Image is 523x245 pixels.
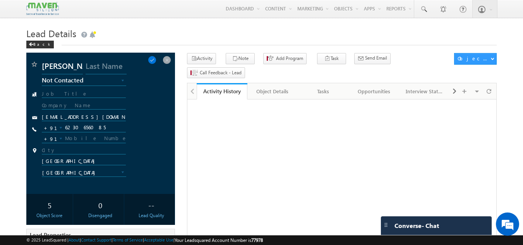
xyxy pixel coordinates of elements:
[28,212,71,219] div: Object Score
[454,53,497,65] button: Object Actions
[251,237,263,243] span: 77978
[79,212,122,219] div: Disengaged
[458,55,490,62] div: Object Actions
[354,53,391,64] button: Send Email
[317,53,346,64] button: Task
[79,198,122,212] div: 0
[175,237,263,243] span: Your Leadsquared Account Number is
[144,237,173,242] a: Acceptable Use
[276,55,303,62] span: Add Program
[28,198,71,212] div: 5
[42,169,114,176] span: [GEOGRAPHIC_DATA]
[26,236,263,244] span: © 2025 LeadSquared | | | | |
[42,134,126,143] input: Mobile Number
[383,222,389,228] img: carter-drag
[200,69,242,76] span: Call Feedback - Lead
[254,87,291,96] div: Object Details
[247,83,298,99] a: Object Details
[187,53,216,64] button: Activity
[400,83,450,99] a: Interview Status
[263,53,307,64] button: Add Program
[42,147,126,154] input: City
[42,134,58,143] input: +
[42,158,126,165] input: State
[86,60,127,74] input: Last Name
[130,212,173,219] div: Lead Quality
[42,123,126,132] input: Phone Number
[69,237,80,242] a: About
[197,83,247,99] a: Activity History
[42,77,114,84] span: Not Contacted
[42,60,83,74] input: First Name
[30,231,71,239] span: Lead Properties
[202,87,242,95] div: Activity History
[113,237,143,242] a: Terms of Service
[42,123,58,132] input: +
[187,67,245,79] button: Call Feedback - Lead
[42,78,127,86] a: Not Contacted
[42,114,126,121] : Email Address
[365,55,387,62] span: Send Email
[26,41,54,48] div: Back
[226,53,255,64] button: Note
[42,102,126,110] input: Company Name
[406,87,443,96] div: Interview Status
[26,40,58,47] a: Back
[355,87,393,96] div: Opportunities
[394,222,439,229] span: Converse - Chat
[349,83,400,99] a: Opportunities
[26,2,59,15] img: Custom Logo
[42,169,127,177] a: [GEOGRAPHIC_DATA]
[26,27,76,39] span: Lead Details
[298,83,349,99] a: Tasks
[81,237,111,242] a: Contact Support
[42,91,126,98] input: Job Title
[130,198,173,212] div: --
[304,87,342,96] div: Tasks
